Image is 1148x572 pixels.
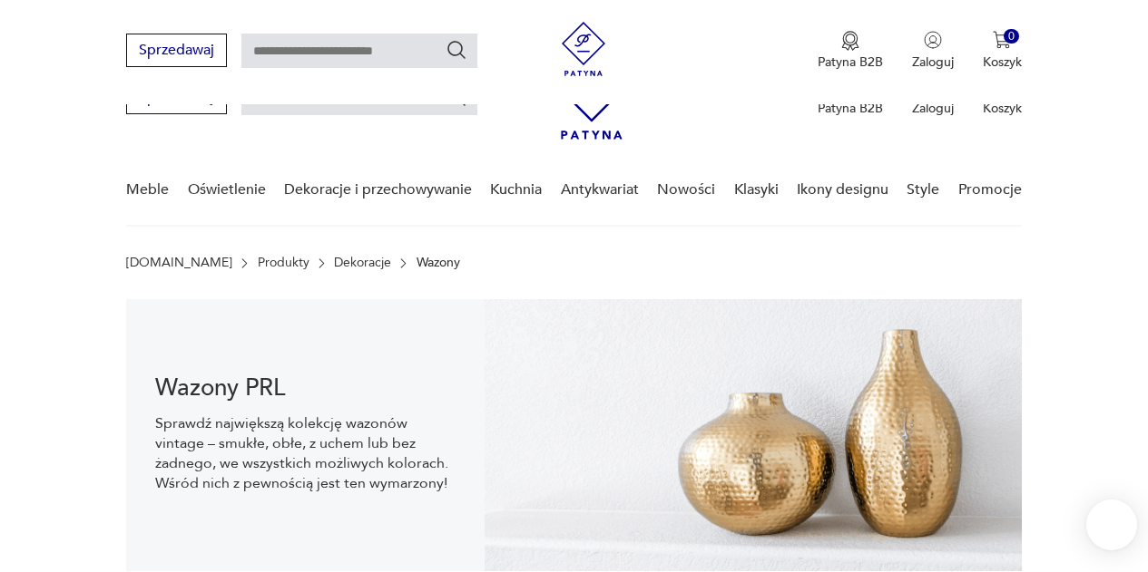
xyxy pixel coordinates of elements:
[258,256,309,270] a: Produkty
[907,155,939,225] a: Style
[188,155,266,225] a: Oświetlenie
[490,155,542,225] a: Kuchnia
[155,377,456,399] h1: Wazony PRL
[912,31,954,71] button: Zaloguj
[818,31,883,71] a: Ikona medaluPatyna B2B
[334,256,391,270] a: Dekoracje
[556,22,611,76] img: Patyna - sklep z meblami i dekoracjami vintage
[657,155,715,225] a: Nowości
[818,53,883,71] p: Patyna B2B
[126,256,232,270] a: [DOMAIN_NAME]
[797,155,888,225] a: Ikony designu
[983,100,1022,117] p: Koszyk
[818,100,883,117] p: Patyna B2B
[126,155,169,225] a: Meble
[734,155,779,225] a: Klasyki
[561,155,639,225] a: Antykwariat
[841,31,859,51] img: Ikona medalu
[912,100,954,117] p: Zaloguj
[983,31,1022,71] button: 0Koszyk
[126,34,227,67] button: Sprzedawaj
[1086,499,1137,550] iframe: Smartsupp widget button
[993,31,1011,49] img: Ikona koszyka
[446,39,467,61] button: Szukaj
[126,92,227,105] a: Sprzedawaj
[126,45,227,58] a: Sprzedawaj
[485,299,1022,571] img: Wazony vintage
[155,413,456,493] p: Sprawdź największą kolekcję wazonów vintage – smukłe, obłe, z uchem lub bez żadnego, we wszystkic...
[417,256,460,270] p: Wazony
[284,155,472,225] a: Dekoracje i przechowywanie
[958,155,1022,225] a: Promocje
[983,53,1022,71] p: Koszyk
[924,31,942,49] img: Ikonka użytkownika
[818,31,883,71] button: Patyna B2B
[1004,29,1019,44] div: 0
[912,53,954,71] p: Zaloguj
